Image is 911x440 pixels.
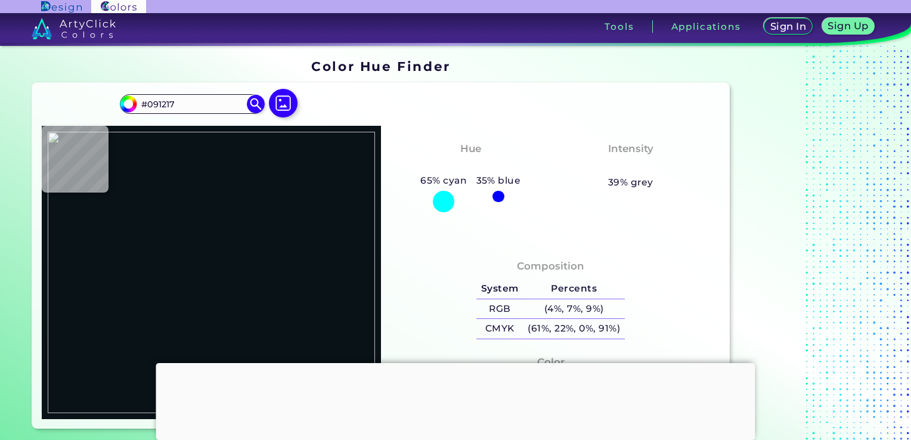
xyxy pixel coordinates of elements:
h5: Percents [523,279,625,299]
h5: (4%, 7%, 9%) [523,299,625,319]
h4: Composition [517,258,584,275]
h3: Bluish Cyan [432,159,509,173]
h5: 39% grey [608,175,653,190]
h4: Intensity [608,140,653,157]
h5: CMYK [476,319,523,339]
h4: Color [537,354,565,371]
h5: RGB [476,299,523,319]
iframe: Advertisement [156,363,755,437]
iframe: Advertisement [735,55,884,434]
h5: System [476,279,523,299]
img: logo_artyclick_colors_white.svg [32,18,116,39]
img: icon search [247,95,265,113]
h5: Sign In [772,22,805,31]
h3: Medium [603,159,659,173]
a: Sign In [766,19,810,34]
h5: Sign Up [830,21,867,30]
h3: Applications [671,22,741,31]
img: icon picture [269,89,298,117]
h1: Color Hue Finder [311,57,450,75]
h5: 35% blue [472,173,525,188]
a: Sign Up [825,19,872,34]
h5: (61%, 22%, 0%, 91%) [523,319,625,339]
h4: Hue [460,140,481,157]
h3: Tools [605,22,634,31]
h5: 65% cyan [416,173,472,188]
img: 1d7f74c8-8ac7-4c0a-af72-6400e947ca4a [48,132,375,413]
input: type color.. [137,96,247,112]
img: ArtyClick Design logo [41,1,81,13]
